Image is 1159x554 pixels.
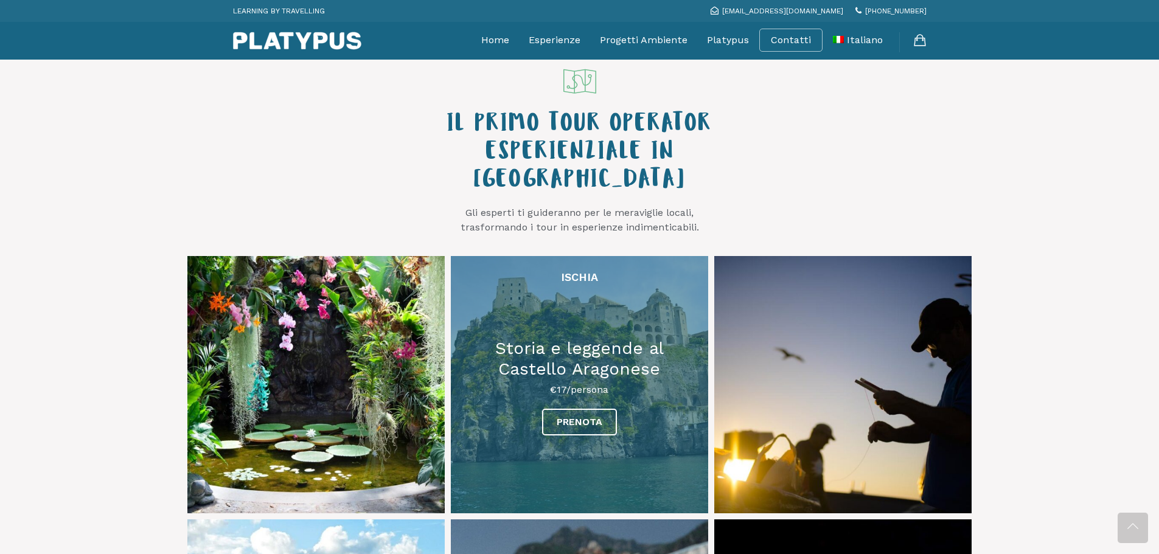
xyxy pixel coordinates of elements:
[722,7,843,15] span: [EMAIL_ADDRESS][DOMAIN_NAME]
[711,7,843,15] a: [EMAIL_ADDRESS][DOMAIN_NAME]
[529,25,580,55] a: Esperienze
[481,25,509,55] a: Home
[447,113,712,195] span: IL PRIMO TOUR OPERATOR ESPERIENZIALE IN [GEOGRAPHIC_DATA]
[771,34,811,46] a: Contatti
[233,3,325,19] p: LEARNING BY TRAVELLING
[233,32,361,50] img: Platypus
[600,25,687,55] a: Progetti Ambiente
[833,25,883,55] a: Italiano
[855,7,927,15] a: [PHONE_NUMBER]
[707,25,749,55] a: Platypus
[865,7,927,15] span: [PHONE_NUMBER]
[422,206,738,235] p: Gli esperti ti guideranno per le meraviglie locali, trasformando i tour in esperienze indimentica...
[847,34,883,46] span: Italiano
